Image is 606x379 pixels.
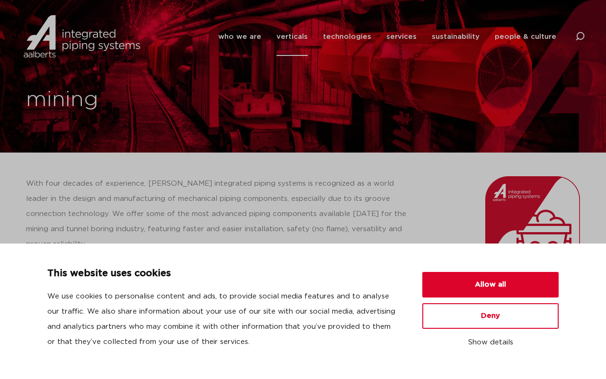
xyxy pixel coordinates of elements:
[26,176,411,252] p: With four decades of experience, [PERSON_NAME] integrated piping systems is recognized as a world...
[218,18,556,56] nav: Menu
[323,18,371,56] a: technologies
[422,334,559,351] button: Show details
[432,18,480,56] a: sustainability
[485,176,580,271] img: Aalberts_IPS_icon_mining_rgb
[47,266,400,281] p: This website uses cookies
[218,18,261,56] a: who we are
[422,272,559,298] button: Allow all
[422,303,559,329] button: Deny
[26,85,298,115] h1: mining
[386,18,417,56] a: services
[47,289,400,350] p: We use cookies to personalise content and ads, to provide social media features and to analyse ou...
[495,18,556,56] a: people & culture
[276,18,308,56] a: verticals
